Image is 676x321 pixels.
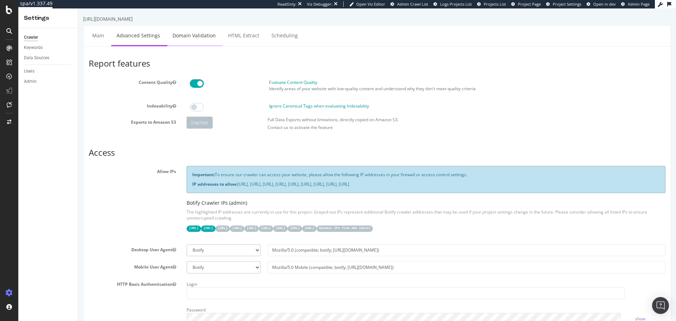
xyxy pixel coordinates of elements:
code: [URL] [209,217,224,223]
a: here [283,218,290,222]
code: [URL] [123,217,137,223]
label: Ignore Canonical Tags when evaluating Indexability [191,94,291,100]
a: Keywords [24,44,73,51]
div: Data Sources [24,54,49,62]
div: Users [24,68,35,75]
div: Inactive [108,108,134,120]
strong: IP addresses to allow: [114,173,159,179]
div: Admin [24,78,37,85]
h3: Report features [11,50,587,60]
label: Content Quality [5,68,103,77]
a: HTML Extract [145,17,186,37]
span: Project Settings [553,1,581,7]
label: Allow IPs [5,158,103,166]
div: Viz Debugger: [307,1,332,7]
h5: Botify Crawler IPs (admin) [108,192,587,197]
code: [URL] [181,217,195,223]
a: Project Settings [546,1,581,7]
a: Admin Crawl List [390,1,428,7]
button: Content Quality [94,71,98,77]
label: Evaluate Content Quality [191,71,239,77]
p: [URL], [URL], [URL], [URL], [URL], [URL], [URL], [URL], [URL] [114,173,582,179]
code: [URL] [224,217,238,223]
span: Logs Projects List [440,1,472,7]
span: Open Viz Editor [356,1,385,7]
code: [URL] [166,217,181,223]
p: To ensure our crawler can access your website, please allow the following IP addresses in your fi... [114,163,582,169]
label: HTTP Basic Authentication [5,270,103,279]
a: Admin [24,78,73,85]
button: HTTP Basic Authentication [94,273,98,279]
a: Data Sources [24,54,73,62]
div: ReadOnly: [277,1,296,7]
span: Projects List [484,1,506,7]
div: [URL][DOMAIN_NAME] [5,7,55,14]
code: [URL] [108,217,123,223]
code: Dynamic IPs from AWS ( ) [238,217,295,223]
label: Password [108,296,127,304]
div: Keywords [24,44,43,51]
label: Desktop User Agent [5,236,103,244]
p: Identify areas of your website with low-quality content and understand why they don't meet qualit... [191,77,587,83]
a: Advanced Settings [33,17,87,37]
span: Admin Crawl List [397,1,428,7]
a: Main [9,17,31,37]
a: Logs Projects List [433,1,472,7]
a: Crawler [24,34,73,41]
code: [URL] [137,217,152,223]
a: Project Page [511,1,541,7]
a: Scheduling [188,17,225,37]
label: Full Data Exports without limitations, directly copied on Amazon S3. [189,108,320,114]
a: Projects List [477,1,506,7]
button: Mobile User Agent [94,255,98,261]
span: Open in dev [593,1,616,7]
a: show [557,307,567,313]
button: Indexability [94,94,98,100]
div: Open Intercom Messenger [652,297,669,314]
code: [URL] [195,217,209,223]
a: Domain Validation [89,17,143,37]
button: Desktop User Agent [94,238,98,244]
a: Admin Page [621,1,650,7]
div: Crawler [24,34,38,41]
span: Project Page [518,1,541,7]
p: Contact us to activate the feature [189,116,587,122]
div: Settings [24,14,72,22]
p: The highlighted IP addresses are currently in use for this project. Grayed-out IPs represent addi... [108,200,587,212]
h3: Access [11,140,587,149]
label: Mobile User Agent [5,253,103,261]
span: Admin Page [628,1,650,7]
a: Open Viz Editor [349,1,385,7]
a: Users [24,68,73,75]
label: Exports to Amazon S3 [5,108,103,117]
label: Indexability [5,92,103,100]
strong: Important: [114,163,137,169]
code: [URL] [152,217,166,223]
label: Login [108,270,119,279]
a: Open in dev [587,1,616,7]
